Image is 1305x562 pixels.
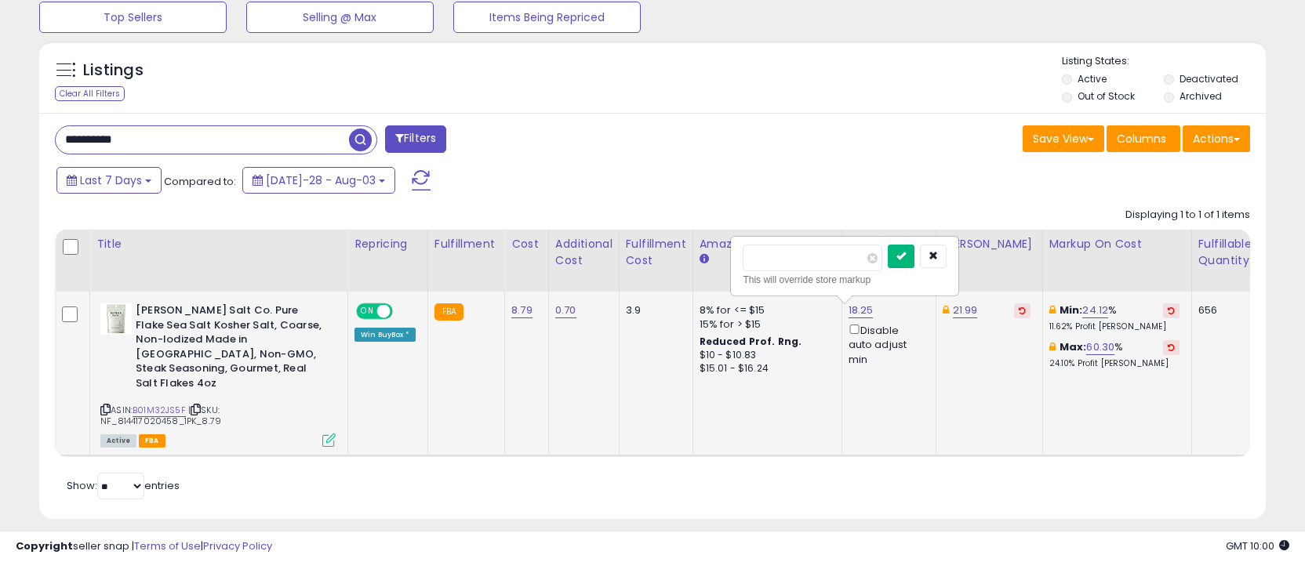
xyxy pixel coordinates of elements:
[133,404,186,417] a: B01M32JS5F
[56,167,162,194] button: Last 7 Days
[100,303,132,335] img: 31732X-WqVL._SL40_.jpg
[1198,236,1252,269] div: Fulfillable Quantity
[83,60,144,82] h5: Listings
[385,125,446,153] button: Filters
[203,538,272,553] a: Privacy Policy
[246,2,434,33] button: Selling @ Max
[1049,236,1185,252] div: Markup on Cost
[354,328,416,342] div: Win BuyBox *
[1042,230,1191,292] th: The percentage added to the cost of goods (COGS) that forms the calculator for Min & Max prices.
[80,172,142,188] span: Last 7 Days
[700,349,830,362] div: $10 - $10.83
[1049,358,1180,369] p: 24.10% Profit [PERSON_NAME]
[164,174,236,189] span: Compared to:
[1060,339,1087,354] b: Max:
[626,236,686,269] div: Fulfillment Cost
[1125,208,1250,223] div: Displaying 1 to 1 of 1 items
[555,303,576,318] a: 0.70
[700,252,709,266] small: Amazon Fees.
[1117,131,1166,147] span: Columns
[1060,303,1083,317] b: Min:
[849,321,924,367] div: Disable auto adjust min
[1078,89,1135,103] label: Out of Stock
[354,236,421,252] div: Repricing
[1023,125,1104,152] button: Save View
[242,167,395,194] button: [DATE]-28 - Aug-03
[511,236,542,252] div: Cost
[100,434,136,448] span: All listings currently available for purchase on Amazon
[1062,54,1266,69] p: Listing States:
[1226,538,1289,553] span: 2025-08-11 10:00 GMT
[1049,303,1180,332] div: %
[67,478,180,493] span: Show: entries
[1078,72,1107,85] label: Active
[700,317,830,332] div: 15% for > $15
[953,303,978,318] a: 21.99
[1049,340,1180,369] div: %
[391,305,416,318] span: OFF
[100,303,336,445] div: ASIN:
[1180,89,1222,103] label: Archived
[1180,72,1238,85] label: Deactivated
[1198,303,1247,317] div: 656
[1082,303,1108,318] a: 24.12
[434,236,498,252] div: Fulfillment
[16,539,272,554] div: seller snap | |
[700,335,802,348] b: Reduced Prof. Rng.
[555,236,613,269] div: Additional Cost
[434,303,463,321] small: FBA
[849,303,874,318] a: 18.25
[358,305,377,318] span: ON
[626,303,681,317] div: 3.9
[96,236,341,252] div: Title
[16,538,73,553] strong: Copyright
[1049,321,1180,332] p: 11.62% Profit [PERSON_NAME]
[55,86,125,101] div: Clear All Filters
[266,172,376,188] span: [DATE]-28 - Aug-03
[139,434,165,448] span: FBA
[943,236,1036,252] div: [PERSON_NAME]
[1107,125,1180,152] button: Columns
[1086,339,1114,355] a: 60.30
[136,303,326,394] b: [PERSON_NAME] Salt Co. Pure Flake Sea Salt Kosher Salt, Coarse, Non-Iodized Made in [GEOGRAPHIC_D...
[453,2,641,33] button: Items Being Repriced
[134,538,201,553] a: Terms of Use
[1183,125,1250,152] button: Actions
[100,404,221,427] span: | SKU: NF_814417020458_1PK_8.79
[700,236,835,252] div: Amazon Fees
[700,362,830,375] div: $15.01 - $16.24
[700,303,830,317] div: 8% for <= $15
[511,303,533,318] a: 8.79
[743,272,947,288] div: This will override store markup
[39,2,227,33] button: Top Sellers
